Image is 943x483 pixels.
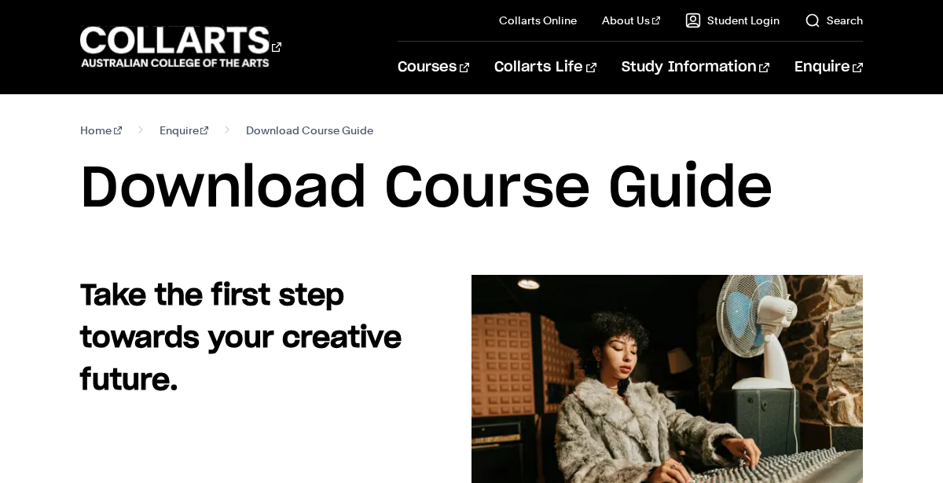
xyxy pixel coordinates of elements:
[685,13,780,28] a: Student Login
[80,154,863,225] h1: Download Course Guide
[80,119,122,141] a: Home
[80,282,402,395] strong: Take the first step towards your creative future.
[494,42,596,93] a: Collarts Life
[499,13,577,28] a: Collarts Online
[602,13,660,28] a: About Us
[246,119,373,141] span: Download Course Guide
[794,42,863,93] a: Enquire
[160,119,209,141] a: Enquire
[80,24,281,69] div: Go to homepage
[622,42,769,93] a: Study Information
[805,13,863,28] a: Search
[398,42,469,93] a: Courses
